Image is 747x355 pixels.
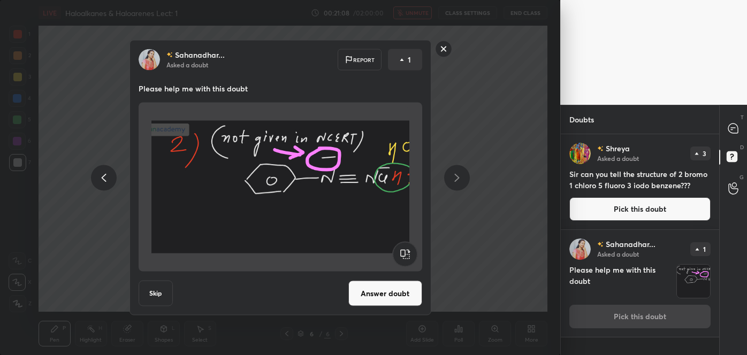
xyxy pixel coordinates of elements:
[408,55,411,65] p: 1
[569,238,591,260] img: b6e6678ee16f41e79a58aeb4a4fe1593.jpg
[677,265,710,298] img: 1756966896NUJOUA.png
[740,173,744,181] p: G
[569,143,591,164] img: 220c230b0b3e4fd6810c5f32f06646b1.jpg
[597,146,604,152] img: no-rating-badge.077c3623.svg
[139,281,173,306] button: Skip
[561,105,603,134] p: Doubts
[606,144,630,153] p: Shreya
[338,49,382,71] div: Report
[741,113,744,121] p: T
[703,150,706,157] p: 3
[606,240,655,249] p: Sahanadhar...
[569,168,711,191] h4: Sir can you tell the structure of 2 bromo 1 chloro 5 fluoro 3 iodo benzene???
[740,143,744,151] p: D
[166,52,173,58] img: no-rating-badge.077c3623.svg
[561,134,719,355] div: grid
[348,281,422,306] button: Answer doubt
[597,154,639,163] p: Asked a doubt
[139,49,160,71] img: b6e6678ee16f41e79a58aeb4a4fe1593.jpg
[151,107,409,267] img: 1756966896NUJOUA.png
[166,60,208,69] p: Asked a doubt
[597,250,639,258] p: Asked a doubt
[569,264,672,298] h4: Please help me with this doubt
[703,246,706,252] p: 1
[597,242,604,248] img: no-rating-badge.077c3623.svg
[139,83,422,94] p: Please help me with this doubt
[175,51,225,59] p: Sahanadhar...
[569,197,711,221] button: Pick this doubt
